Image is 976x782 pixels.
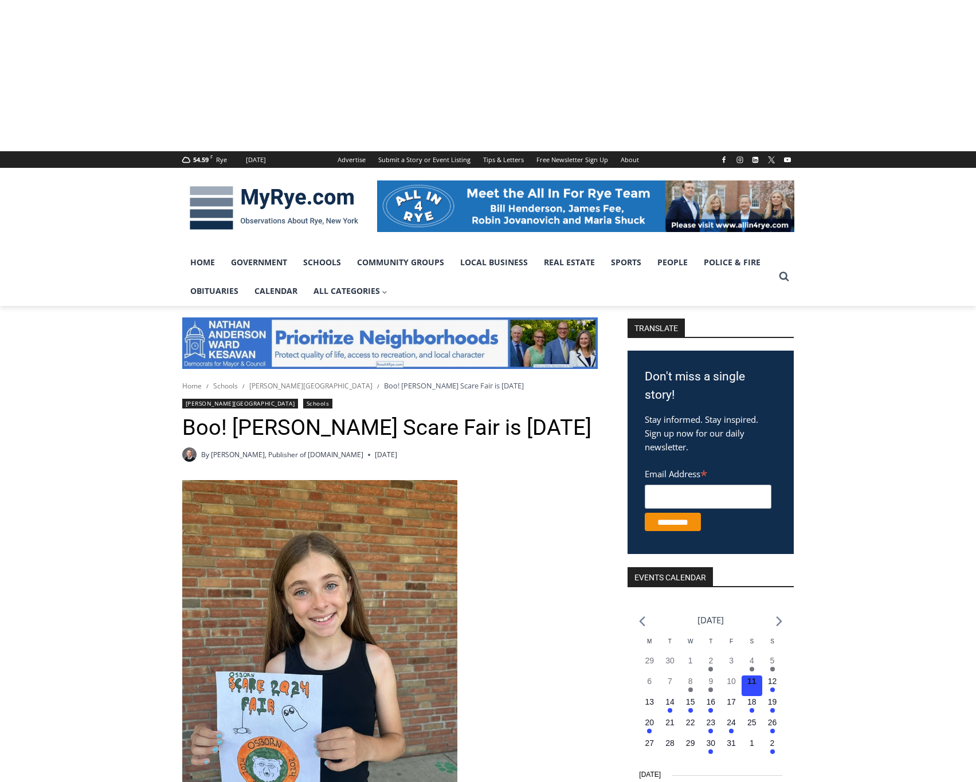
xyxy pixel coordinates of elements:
button: 15 Has events [680,696,701,717]
a: Government [223,248,295,277]
span: / [377,382,379,390]
span: Boo! [PERSON_NAME] Scare Fair is [DATE] [384,380,524,391]
span: T [668,638,672,645]
time: 17 [727,697,736,706]
time: 26 [768,718,777,727]
time: [DATE] [375,449,397,460]
button: 31 [721,737,742,758]
button: 18 Has events [742,696,762,717]
button: 9 Has events [701,675,722,696]
button: 6 [639,675,660,696]
em: Has events [688,708,693,713]
button: 28 [660,737,680,758]
span: M [647,638,652,645]
time: 30 [707,738,716,748]
em: Has events [770,729,775,733]
time: 16 [707,697,716,706]
button: 1 [680,655,701,675]
a: Local Business [452,248,536,277]
h3: Don't miss a single story! [645,368,777,404]
button: 4 Has events [742,655,762,675]
em: Has events [708,667,713,671]
div: Tuesday [660,637,680,655]
time: 24 [727,718,736,727]
button: 8 Has events [680,675,701,696]
time: 1 [688,656,693,665]
time: 4 [750,656,754,665]
em: Has events [729,729,734,733]
a: [PERSON_NAME], Publisher of [DOMAIN_NAME] [211,450,363,459]
nav: Breadcrumbs [182,380,598,391]
button: 14 Has events [660,696,680,717]
h1: Boo! [PERSON_NAME] Scare Fair is [DATE] [182,415,598,441]
button: 21 [660,717,680,737]
a: Home [182,381,202,391]
em: Has events [708,687,713,692]
a: Sports [603,248,649,277]
button: View Search Form [774,266,794,287]
time: 9 [708,677,713,686]
time: 23 [707,718,716,727]
a: All in for Rye [377,180,794,232]
time: 27 [645,738,654,748]
a: Advertise [331,151,372,168]
a: Schools [295,248,349,277]
em: Has events [770,667,775,671]
button: 29 [639,655,660,675]
p: Stay informed. Stay inspired. Sign up now for our daily newsletter. [645,412,777,454]
a: [PERSON_NAME][GEOGRAPHIC_DATA] [182,399,299,408]
button: 10 [721,675,742,696]
a: Calendar [246,277,305,305]
img: MyRye.com [182,178,366,238]
div: Sunday [762,637,783,655]
time: [DATE] [639,769,661,780]
em: Has events [647,729,652,733]
button: 30 Has events [701,737,722,758]
button: 27 [639,737,660,758]
time: 14 [665,697,675,706]
span: S [750,638,754,645]
a: Submit a Story or Event Listing [372,151,477,168]
a: Previous month [639,616,645,627]
a: People [649,248,696,277]
span: T [709,638,712,645]
li: [DATE] [697,612,724,628]
button: 22 [680,717,701,737]
a: Schools [213,381,238,391]
div: Friday [721,637,742,655]
label: Email Address [645,462,771,483]
a: Author image [182,447,197,462]
button: 11 [742,675,762,696]
button: 2 Has events [762,737,783,758]
a: [PERSON_NAME][GEOGRAPHIC_DATA] [249,381,373,391]
em: Has events [708,749,713,754]
nav: Primary Navigation [182,248,774,306]
time: 22 [686,718,695,727]
button: 17 [721,696,742,717]
a: Obituaries [182,277,246,305]
button: 7 [660,675,680,696]
button: 5 Has events [762,655,783,675]
a: Facebook [717,153,731,167]
em: Has events [770,687,775,692]
div: Rye [216,155,227,165]
time: 13 [645,697,654,706]
time: 21 [665,718,675,727]
div: Thursday [701,637,722,655]
button: 16 Has events [701,696,722,717]
span: By [201,449,209,460]
time: 8 [688,677,693,686]
time: 18 [747,697,757,706]
button: 29 [680,737,701,758]
span: W [688,638,693,645]
time: 2 [770,738,775,748]
span: / [242,382,245,390]
time: 2 [708,656,713,665]
em: Has events [708,708,713,713]
a: All Categories [305,277,396,305]
time: 5 [770,656,775,665]
time: 10 [727,677,736,686]
time: 1 [750,738,754,748]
